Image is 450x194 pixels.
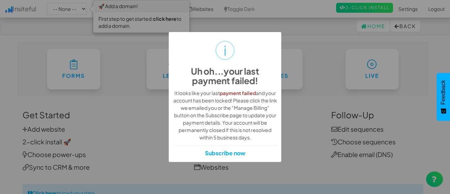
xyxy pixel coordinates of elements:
[220,90,256,96] strong: payment failed
[440,80,446,105] span: Feedback
[205,149,245,157] a: Subscribe now
[173,67,277,86] h2: Uh oh...your last payment failed!
[173,89,277,141] div: It looks like your last and your account has been locked! Please click the link we emailed you or...
[224,42,227,59] div: i
[437,73,450,121] button: Feedback - Show survey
